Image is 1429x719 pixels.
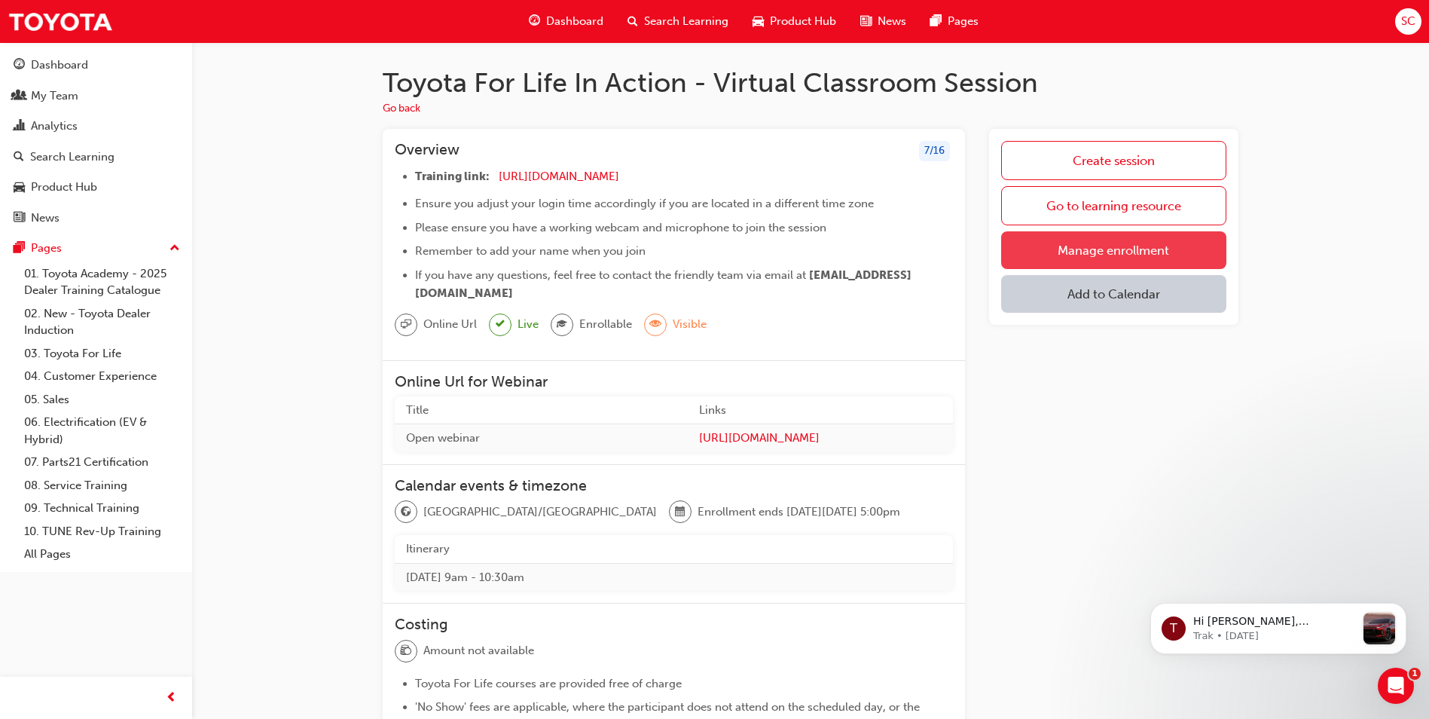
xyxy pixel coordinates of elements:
[14,212,25,225] span: news-icon
[496,315,505,334] span: tick-icon
[740,6,848,37] a: car-iconProduct Hub
[14,120,25,133] span: chart-icon
[918,6,991,37] a: pages-iconPages
[6,234,186,262] button: Pages
[18,543,186,566] a: All Pages
[1001,141,1226,180] a: Create session
[699,430,942,447] a: [URL][DOMAIN_NAME]
[18,520,186,543] a: 10. TUNE Rev-Up Training
[6,143,186,171] a: Search Learning
[18,342,186,366] a: 03. Toyota For Life
[1401,13,1415,30] span: SC
[395,616,953,633] h3: Costing
[579,316,632,333] span: Enrollable
[401,315,411,335] span: sessionType_ONLINE_URL-icon
[860,12,872,31] span: news-icon
[6,51,186,79] a: Dashboard
[395,477,953,494] h3: Calendar events & timezone
[878,13,906,30] span: News
[415,268,911,300] span: [EMAIL_ADDRESS][DOMAIN_NAME]
[529,12,540,31] span: guage-icon
[31,57,88,74] div: Dashboard
[415,197,874,210] span: Ensure you adjust your login time accordingly if you are located in a different time zone
[14,181,25,194] span: car-icon
[383,100,420,118] button: Go back
[6,48,186,234] button: DashboardMy TeamAnalyticsSearch LearningProduct HubNews
[1395,8,1421,35] button: SC
[14,151,24,164] span: search-icon
[395,373,953,390] h3: Online Url for Webinar
[650,315,661,335] span: eye-icon
[395,141,460,161] h3: Overview
[14,90,25,103] span: people-icon
[169,239,180,259] span: up-icon
[18,411,186,451] a: 06. Electrification (EV & Hybrid)
[557,315,567,335] span: graduationCap-icon
[644,13,728,30] span: Search Learning
[18,388,186,412] a: 05. Sales
[423,642,534,659] span: Amount not available
[14,59,25,72] span: guage-icon
[18,365,186,388] a: 04. Customer Experience
[30,148,115,166] div: Search Learning
[18,302,186,342] a: 02. New - Toyota Dealer Induction
[517,6,615,37] a: guage-iconDashboard
[698,503,900,521] span: Enrollment ends [DATE][DATE] 5:00pm
[546,13,603,30] span: Dashboard
[401,503,411,522] span: globe-icon
[18,474,186,497] a: 08. Service Training
[423,503,657,521] span: [GEOGRAPHIC_DATA]/[GEOGRAPHIC_DATA]
[31,210,60,227] div: News
[18,497,186,520] a: 09. Technical Training
[673,316,707,333] span: Visible
[415,170,490,183] span: Training link:
[14,242,25,255] span: pages-icon
[1409,668,1421,680] span: 1
[753,12,764,31] span: car-icon
[6,204,186,232] a: News
[395,396,688,424] th: Title
[8,5,113,38] img: Trak
[930,12,942,31] span: pages-icon
[415,677,682,690] span: Toyota For Life courses are provided free of charge
[415,268,806,282] span: If you have any questions, feel free to contact the friendly team via email at
[6,112,186,140] a: Analytics
[688,396,953,424] th: Links
[1378,668,1414,704] iframe: Intercom live chat
[31,240,62,257] div: Pages
[848,6,918,37] a: news-iconNews
[1001,231,1226,269] a: Manage enrollment
[518,316,539,333] span: Live
[948,13,979,30] span: Pages
[18,262,186,302] a: 01. Toyota Academy - 2025 Dealer Training Catalogue
[423,316,477,333] span: Online Url
[770,13,836,30] span: Product Hub
[615,6,740,37] a: search-iconSearch Learning
[18,451,186,474] a: 07. Parts21 Certification
[383,66,1238,99] h1: Toyota For Life In Action - Virtual Classroom Session
[6,173,186,201] a: Product Hub
[675,503,685,522] span: calendar-icon
[6,82,186,110] a: My Team
[415,244,646,258] span: Remember to add your name when you join
[401,641,411,661] span: money-icon
[1001,186,1226,225] a: Go to learning resource
[1001,275,1226,313] button: Add to Calendar
[627,12,638,31] span: search-icon
[499,170,619,183] a: [URL][DOMAIN_NAME]
[395,563,953,591] td: [DATE] 9am - 10:30am
[415,221,826,234] span: Please ensure you have a working webcam and microphone to join the session
[31,87,78,105] div: My Team
[1128,573,1429,678] iframe: Intercom notifications message
[31,118,78,135] div: Analytics
[395,535,953,563] th: Itinerary
[31,179,97,196] div: Product Hub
